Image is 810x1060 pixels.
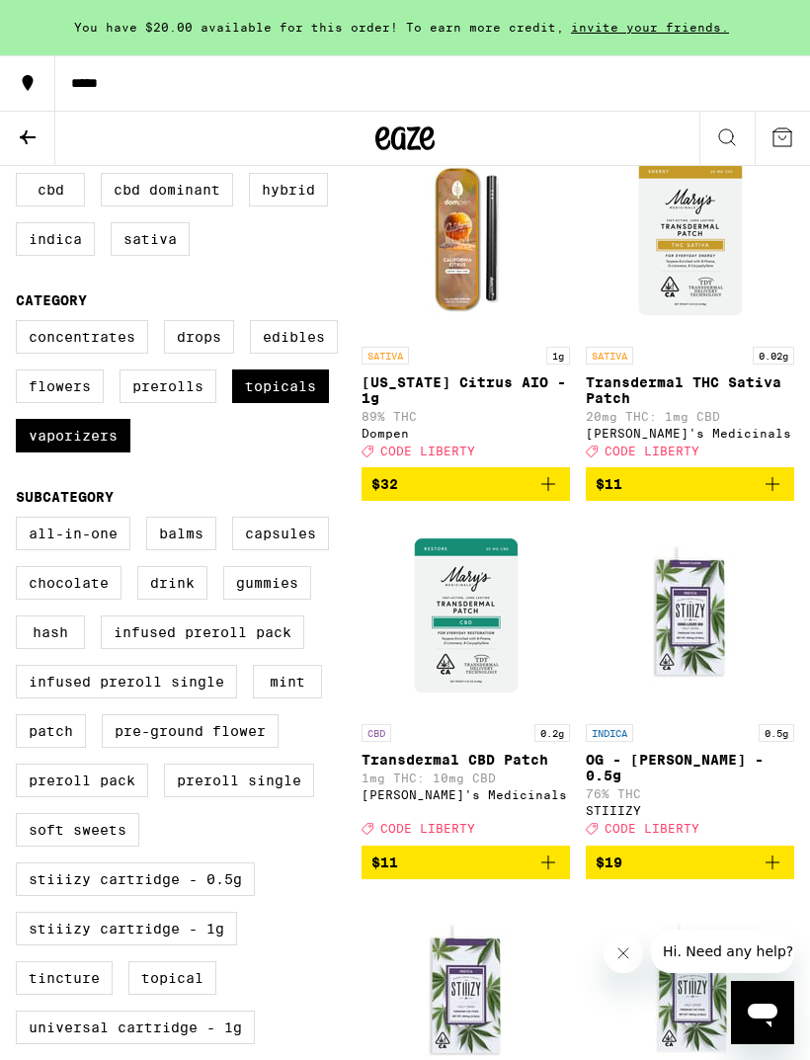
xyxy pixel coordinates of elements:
[232,517,329,550] label: Capsules
[146,517,216,550] label: Balms
[546,347,570,365] p: 1g
[16,912,237,945] label: STIIIZY Cartridge - 1g
[137,566,207,600] label: Drink
[586,467,794,501] button: Add to bag
[362,724,391,742] p: CBD
[16,222,95,256] label: Indica
[586,724,633,742] p: INDICA
[16,714,86,748] label: Patch
[362,427,570,440] div: Dompen
[586,410,794,423] p: 20mg THC: 1mg CBD
[102,714,279,748] label: Pre-ground Flower
[604,934,643,973] iframe: Close message
[586,846,794,879] button: Add to bag
[120,369,216,403] label: Prerolls
[111,222,190,256] label: Sativa
[367,139,565,337] img: Dompen - California Citrus AIO - 1g
[232,369,329,403] label: Topicals
[380,445,475,457] span: CODE LIBERTY
[16,1011,255,1044] label: Universal Cartridge - 1g
[362,374,570,406] p: [US_STATE] Citrus AIO - 1g
[362,467,570,501] button: Add to bag
[586,787,794,800] p: 76% THC
[16,566,121,600] label: Chocolate
[596,855,622,870] span: $19
[16,813,139,847] label: Soft Sweets
[16,419,130,452] label: Vaporizers
[586,139,794,467] a: Open page for Transdermal THC Sativa Patch from Mary's Medicinals
[759,724,794,742] p: 0.5g
[16,615,85,649] label: Hash
[605,823,699,836] span: CODE LIBERTY
[367,517,565,714] img: Mary's Medicinals - Transdermal CBD Patch
[223,566,311,600] label: Gummies
[128,961,216,995] label: Topical
[362,788,570,801] div: [PERSON_NAME]'s Medicinals
[586,427,794,440] div: [PERSON_NAME]'s Medicinals
[592,139,789,337] img: Mary's Medicinals - Transdermal THC Sativa Patch
[605,445,699,457] span: CODE LIBERTY
[753,347,794,365] p: 0.02g
[164,320,234,354] label: Drops
[16,320,148,354] label: Concentrates
[16,961,113,995] label: Tincture
[651,930,794,973] iframe: Message from company
[16,292,87,308] legend: Category
[586,517,794,845] a: Open page for OG - King Louis XIII - 0.5g from STIIIZY
[371,476,398,492] span: $32
[586,347,633,365] p: SATIVA
[362,517,570,845] a: Open page for Transdermal CBD Patch from Mary's Medicinals
[16,173,85,206] label: CBD
[16,369,104,403] label: Flowers
[16,862,255,896] label: STIIIZY Cartridge - 0.5g
[362,410,570,423] p: 89% THC
[731,981,794,1044] iframe: Button to launch messaging window
[250,320,338,354] label: Edibles
[16,665,237,698] label: Infused Preroll Single
[362,139,570,467] a: Open page for California Citrus AIO - 1g from Dompen
[164,764,314,797] label: Preroll Single
[16,764,148,797] label: Preroll Pack
[101,173,233,206] label: CBD Dominant
[249,173,328,206] label: Hybrid
[362,772,570,784] p: 1mg THC: 10mg CBD
[362,846,570,879] button: Add to bag
[592,517,789,714] img: STIIIZY - OG - King Louis XIII - 0.5g
[253,665,322,698] label: Mint
[534,724,570,742] p: 0.2g
[74,21,564,34] span: You have $20.00 available for this order! To earn more credit,
[380,823,475,836] span: CODE LIBERTY
[101,615,304,649] label: Infused Preroll Pack
[16,517,130,550] label: All-In-One
[564,21,736,34] span: invite your friends.
[362,752,570,768] p: Transdermal CBD Patch
[371,855,398,870] span: $11
[16,489,114,505] legend: Subcategory
[586,804,794,817] div: STIIIZY
[596,476,622,492] span: $11
[586,374,794,406] p: Transdermal THC Sativa Patch
[362,347,409,365] p: SATIVA
[586,752,794,783] p: OG - [PERSON_NAME] - 0.5g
